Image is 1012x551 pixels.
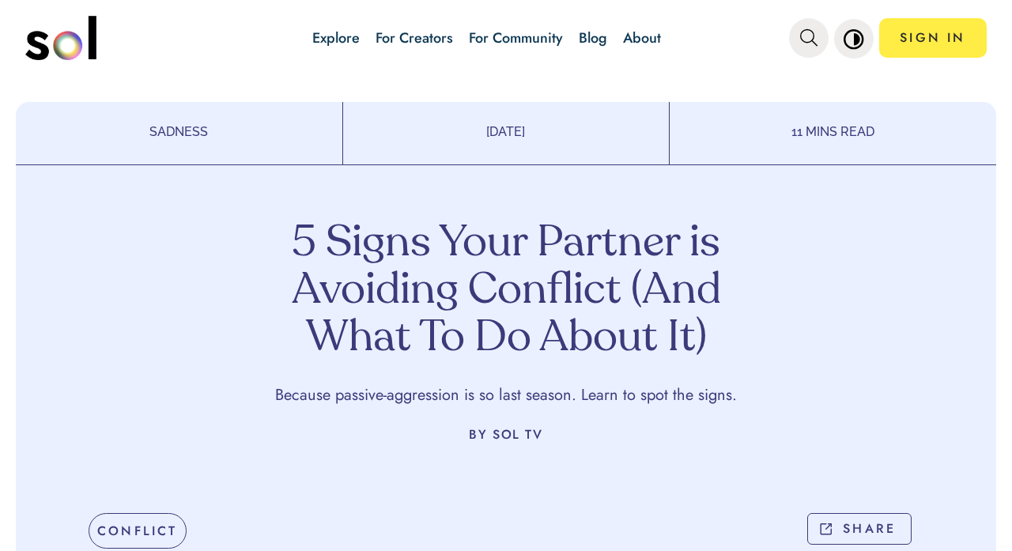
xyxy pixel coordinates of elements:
[273,221,739,363] h1: 5 Signs Your Partner is Avoiding Conflict (And What To Do About It)
[275,387,737,404] p: Because passive-aggression is so last season. Learn to spot the signs.
[312,28,360,48] a: Explore
[469,428,542,442] p: BY SOL TV
[343,123,670,142] p: [DATE]
[25,10,987,66] nav: main navigation
[670,123,996,142] p: 11 MINS READ
[89,513,187,549] div: CONFLICT
[623,28,661,48] a: About
[469,28,563,48] a: For Community
[16,123,342,142] p: SADNESS
[376,28,453,48] a: For Creators
[25,16,96,60] img: logo
[843,519,896,538] p: SHARE
[579,28,607,48] a: Blog
[879,18,987,58] a: SIGN IN
[807,513,912,545] button: SHARE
